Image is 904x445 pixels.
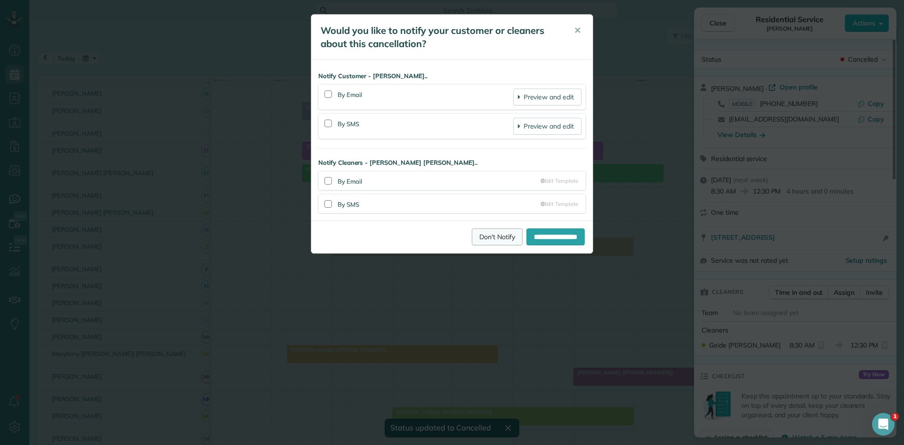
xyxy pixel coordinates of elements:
div: By Email [338,175,541,186]
div: By SMS [338,118,513,135]
span: 1 [891,413,899,421]
a: Preview and edit [513,89,581,105]
a: Edit Template [541,177,578,185]
iframe: Intercom live chat [872,413,895,436]
span: ✕ [574,25,581,36]
div: By SMS [338,198,541,209]
strong: Notify Customer - [PERSON_NAME].. [318,72,586,81]
a: Edit Template [541,200,578,208]
h5: Would you like to notify your customer or cleaners about this cancellation? [321,24,561,50]
a: Don't Notify [472,228,523,245]
a: Preview and edit [513,118,581,135]
strong: Notify Cleaners - [PERSON_NAME] [PERSON_NAME].. [318,158,586,167]
div: By Email [338,89,513,105]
